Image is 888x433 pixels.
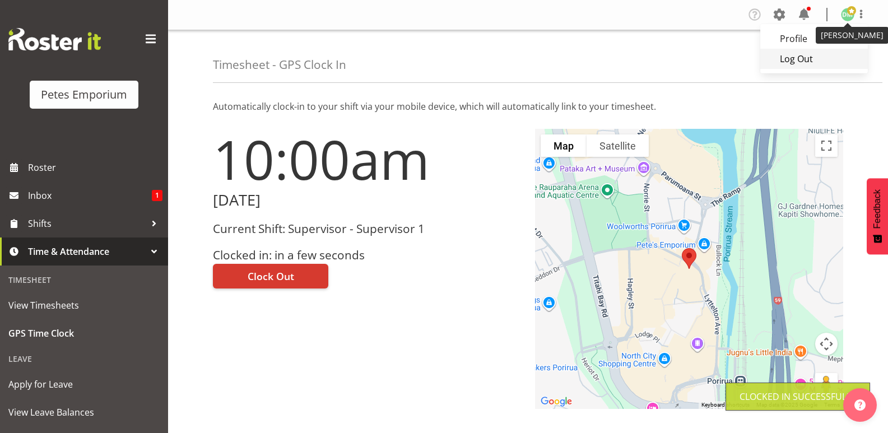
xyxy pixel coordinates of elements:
[3,319,165,347] a: GPS Time Clock
[28,159,162,176] span: Roster
[41,86,127,103] div: Petes Emporium
[3,291,165,319] a: View Timesheets
[8,297,160,314] span: View Timesheets
[538,394,575,409] a: Open this area in Google Maps (opens a new window)
[213,264,328,288] button: Clock Out
[815,373,838,395] button: Drag Pegman onto the map to open Street View
[213,192,522,209] h2: [DATE]
[28,215,146,232] span: Shifts
[3,347,165,370] div: Leave
[815,134,838,157] button: Toggle fullscreen view
[3,268,165,291] div: Timesheet
[248,269,294,283] span: Clock Out
[867,178,888,254] button: Feedback - Show survey
[8,404,160,421] span: View Leave Balances
[760,49,868,69] a: Log Out
[815,333,838,355] button: Map camera controls
[28,187,152,204] span: Inbox
[740,390,856,403] div: Clocked in Successfully
[872,189,882,229] span: Feedback
[213,129,522,189] h1: 10:00am
[28,243,146,260] span: Time & Attendance
[701,401,750,409] button: Keyboard shortcuts
[538,394,575,409] img: Google
[3,398,165,426] a: View Leave Balances
[213,249,522,262] h3: Clocked in: in a few seconds
[152,190,162,201] span: 1
[8,325,160,342] span: GPS Time Clock
[213,58,346,71] h4: Timesheet - GPS Clock In
[8,28,101,50] img: Rosterit website logo
[760,29,868,49] a: Profile
[854,399,866,411] img: help-xxl-2.png
[587,134,649,157] button: Show satellite imagery
[541,134,587,157] button: Show street map
[8,376,160,393] span: Apply for Leave
[213,222,522,235] h3: Current Shift: Supervisor - Supervisor 1
[841,8,854,21] img: david-mcauley697.jpg
[213,100,843,113] p: Automatically clock-in to your shift via your mobile device, which will automatically link to you...
[3,370,165,398] a: Apply for Leave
